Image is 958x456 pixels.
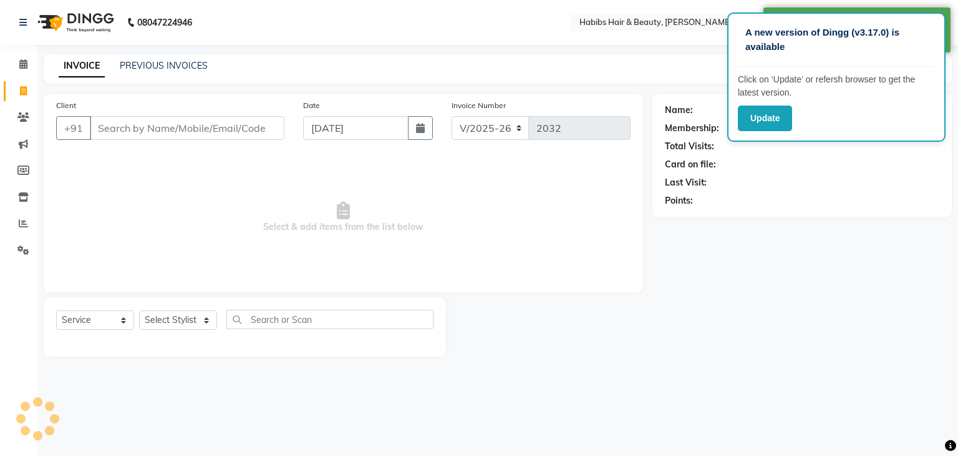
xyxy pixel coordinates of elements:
[120,60,208,71] a: PREVIOUS INVOICES
[32,5,117,40] img: logo
[665,194,693,207] div: Points:
[452,100,506,111] label: Invoice Number
[226,310,433,329] input: Search or Scan
[137,5,192,40] b: 08047224946
[90,116,284,140] input: Search by Name/Mobile/Email/Code
[665,140,714,153] div: Total Visits:
[665,122,719,135] div: Membership:
[56,155,631,280] span: Select & add items from the list below
[56,116,91,140] button: +91
[665,158,716,171] div: Card on file:
[745,26,927,54] p: A new version of Dingg (v3.17.0) is available
[59,55,105,77] a: INVOICE
[738,73,935,99] p: Click on ‘Update’ or refersh browser to get the latest version.
[56,100,76,111] label: Client
[665,176,707,189] div: Last Visit:
[665,104,693,117] div: Name:
[738,106,792,131] button: Update
[303,100,320,111] label: Date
